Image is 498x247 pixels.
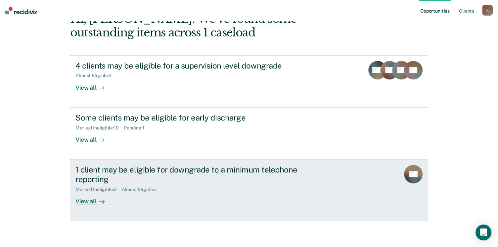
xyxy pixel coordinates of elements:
[482,5,493,16] button: K
[70,108,428,160] a: Some clients may be eligible for early dischargeMarked Ineligible:10Pending:1View all
[122,187,162,192] div: Almost Eligible : 1
[75,165,308,184] div: 1 client may be eligible for downgrade to a minimum telephone reporting
[75,187,121,192] div: Marked Ineligible : 2
[75,113,308,123] div: Some clients may be eligible for early discharge
[70,160,428,221] a: 1 client may be eligible for downgrade to a minimum telephone reportingMarked Ineligible:2Almost ...
[75,192,113,205] div: View all
[5,7,37,14] img: Recidiviz
[75,61,308,71] div: 4 clients may be eligible for a supervision level downgrade
[70,55,428,108] a: 4 clients may be eligible for a supervision level downgradeAlmost Eligible:4View all
[70,12,356,39] div: Hi, [PERSON_NAME]. We’ve found some outstanding items across 1 caseload
[75,130,113,143] div: View all
[75,73,117,78] div: Almost Eligible : 4
[475,224,491,240] div: Open Intercom Messenger
[75,78,113,91] div: View all
[124,125,150,131] div: Pending : 1
[75,125,124,131] div: Marked Ineligible : 10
